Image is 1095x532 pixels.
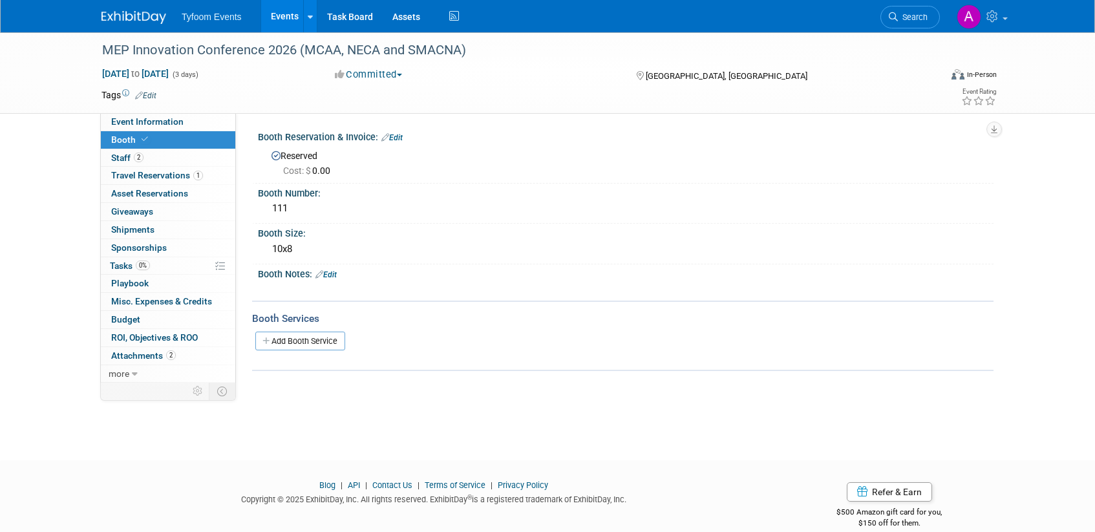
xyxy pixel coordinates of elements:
div: In-Person [966,70,997,80]
a: Staff2 [101,149,235,167]
span: Sponsorships [111,242,167,253]
a: Shipments [101,221,235,239]
span: [DATE] [DATE] [101,68,169,80]
span: 0.00 [283,165,335,176]
span: Tasks [110,261,150,271]
div: Event Format [864,67,997,87]
div: Booth Services [252,312,994,326]
span: Shipments [111,224,154,235]
span: (3 days) [171,70,198,79]
span: Budget [111,314,140,325]
span: 2 [134,153,144,162]
div: Event Rating [961,89,996,95]
span: Tyfoom Events [182,12,242,22]
div: 111 [268,198,984,218]
span: Search [898,12,928,22]
img: Angie Nichols [957,5,981,29]
a: Asset Reservations [101,185,235,202]
span: | [487,480,496,490]
a: Blog [319,480,335,490]
a: Refer & Earn [847,482,932,502]
a: more [101,365,235,383]
a: ROI, Objectives & ROO [101,329,235,346]
a: Edit [381,133,403,142]
sup: ® [467,494,472,501]
span: ROI, Objectives & ROO [111,332,198,343]
div: 10x8 [268,239,984,259]
span: | [414,480,423,490]
a: Budget [101,311,235,328]
td: Personalize Event Tab Strip [187,383,209,399]
div: MEP Innovation Conference 2026 (MCAA, NECA and SMACNA) [98,39,920,62]
span: Giveaways [111,206,153,217]
span: Booth [111,134,151,145]
a: Edit [135,91,156,100]
span: Travel Reservations [111,170,203,180]
a: Giveaways [101,203,235,220]
span: | [337,480,346,490]
a: Booth [101,131,235,149]
img: Format-Inperson.png [951,69,964,80]
i: Booth reservation complete [142,136,148,143]
div: Booth Notes: [258,264,994,281]
a: Contact Us [372,480,412,490]
td: Tags [101,89,156,101]
span: Cost: $ [283,165,312,176]
a: Sponsorships [101,239,235,257]
span: Playbook [111,278,149,288]
a: Privacy Policy [498,480,548,490]
a: Tasks0% [101,257,235,275]
span: 2 [166,350,176,360]
div: Reserved [268,146,984,177]
span: 0% [136,261,150,270]
a: Edit [315,270,337,279]
span: Attachments [111,350,176,361]
span: Staff [111,153,144,163]
span: Misc. Expenses & Credits [111,296,212,306]
span: | [362,480,370,490]
div: Copyright © 2025 ExhibitDay, Inc. All rights reserved. ExhibitDay is a registered trademark of Ex... [101,491,766,505]
span: Event Information [111,116,184,127]
a: Travel Reservations1 [101,167,235,184]
a: Add Booth Service [255,332,345,350]
span: more [109,368,129,379]
span: [GEOGRAPHIC_DATA], [GEOGRAPHIC_DATA] [646,71,807,81]
a: Terms of Service [425,480,485,490]
td: Toggle Event Tabs [209,383,236,399]
span: 1 [193,171,203,180]
div: $150 off for them. [785,518,994,529]
a: Misc. Expenses & Credits [101,293,235,310]
button: Committed [330,68,407,81]
img: ExhibitDay [101,11,166,24]
div: $500 Amazon gift card for you, [785,498,994,528]
div: Booth Number: [258,184,994,200]
a: Event Information [101,113,235,131]
span: to [129,69,142,79]
a: Playbook [101,275,235,292]
a: Search [880,6,940,28]
div: Booth Size: [258,224,994,240]
a: Attachments2 [101,347,235,365]
div: Booth Reservation & Invoice: [258,127,994,144]
span: Asset Reservations [111,188,188,198]
a: API [348,480,360,490]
